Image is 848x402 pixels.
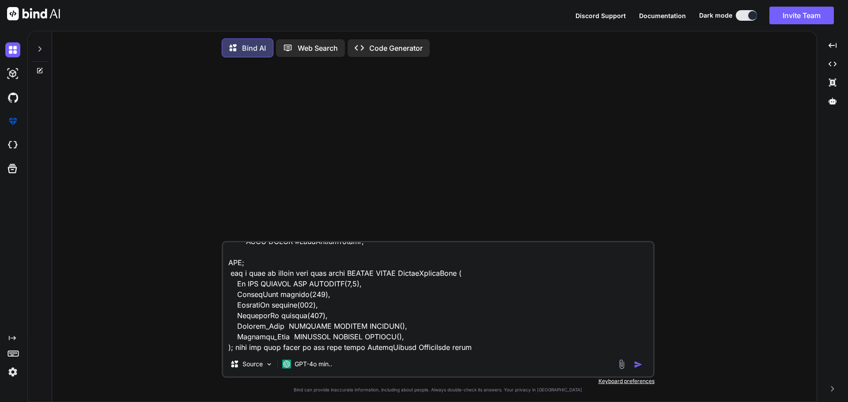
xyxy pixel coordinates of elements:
[617,359,627,369] img: attachment
[7,7,60,20] img: Bind AI
[634,360,643,369] img: icon
[5,138,20,153] img: cloudideIcon
[575,12,626,19] span: Discord Support
[298,43,338,53] p: Web Search
[295,360,332,368] p: GPT-4o min..
[222,387,655,393] p: Bind can provide inaccurate information, including about people. Always double-check its answers....
[575,11,626,20] button: Discord Support
[242,360,263,368] p: Source
[223,242,653,352] textarea: L ipsu do sita consecte ADI [ElitseDdoe-TEMP-Inc] UT /****** Labore: EtdoloRemagnaal [eni].[AdmiN...
[5,42,20,57] img: darkChat
[5,114,20,129] img: premium
[282,360,291,368] img: GPT-4o mini
[369,43,423,53] p: Code Generator
[639,12,686,19] span: Documentation
[5,66,20,81] img: darkAi-studio
[222,378,655,385] p: Keyboard preferences
[242,43,266,53] p: Bind AI
[699,11,732,20] span: Dark mode
[265,361,273,368] img: Pick Models
[639,11,686,20] button: Documentation
[5,364,20,379] img: settings
[769,7,834,24] button: Invite Team
[5,90,20,105] img: githubDark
